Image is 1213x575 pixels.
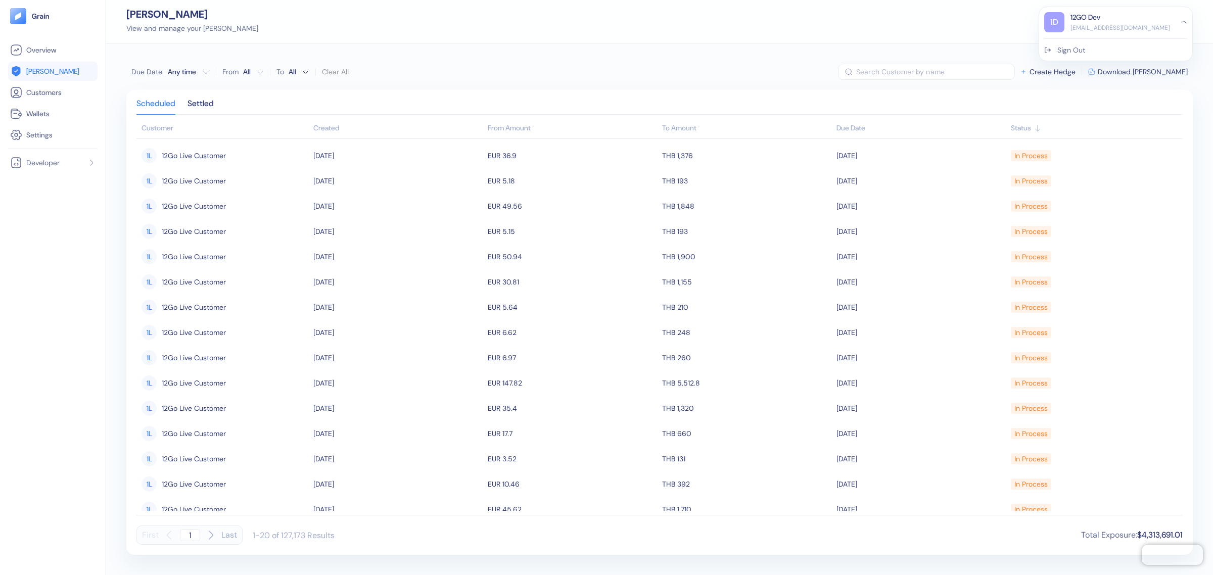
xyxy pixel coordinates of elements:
span: Overview [26,45,56,55]
div: Sort ascending [1011,123,1178,133]
div: Settled [188,100,214,114]
td: THB 1,376 [660,143,834,168]
td: [DATE] [311,497,485,522]
td: [DATE] [834,194,1008,219]
div: 1L [142,375,157,391]
div: 1L [142,426,157,441]
a: Settings [10,129,96,141]
td: [DATE] [834,168,1008,194]
td: EUR 10.46 [485,471,660,497]
div: In Process [1014,147,1048,164]
td: EUR 17.7 [485,421,660,446]
td: [DATE] [834,421,1008,446]
td: EUR 49.56 [485,194,660,219]
td: THB 1,900 [660,244,834,269]
span: 12Go Live Customer [162,299,226,316]
td: EUR 5.64 [485,295,660,320]
span: 12Go Live Customer [162,248,226,265]
label: To [276,68,284,75]
div: In Process [1014,299,1048,316]
td: [DATE] [834,497,1008,522]
td: [DATE] [311,219,485,244]
td: [DATE] [311,194,485,219]
td: [DATE] [834,345,1008,370]
button: Due Date:Any time [131,67,210,77]
td: THB 1,848 [660,194,834,219]
div: Total Exposure : [1081,529,1183,541]
td: THB 193 [660,219,834,244]
div: Scheduled [136,100,175,114]
div: 1L [142,350,157,365]
span: Developer [26,158,60,168]
span: 12Go Live Customer [162,223,226,240]
div: Sort ascending [313,123,483,133]
div: In Process [1014,273,1048,291]
td: EUR 36.9 [485,143,660,168]
td: THB 193 [660,168,834,194]
td: THB 1,155 [660,269,834,295]
input: Search Customer by name [856,64,1015,80]
td: [DATE] [311,244,485,269]
button: First [142,525,159,545]
a: Wallets [10,108,96,120]
div: In Process [1014,450,1048,467]
span: 12Go Live Customer [162,324,226,341]
div: In Process [1014,172,1048,189]
span: 12Go Live Customer [162,425,226,442]
span: 12Go Live Customer [162,374,226,392]
td: [DATE] [311,143,485,168]
div: In Process [1014,400,1048,417]
button: Last [221,525,237,545]
td: THB 210 [660,295,834,320]
td: EUR 50.94 [485,244,660,269]
span: Due Date : [131,67,164,77]
td: [DATE] [311,446,485,471]
td: THB 660 [660,421,834,446]
th: From Amount [485,119,660,139]
td: THB 1,710 [660,497,834,522]
div: In Process [1014,324,1048,341]
div: 1L [142,148,157,163]
td: THB 260 [660,345,834,370]
button: To [286,64,309,80]
td: [DATE] [834,269,1008,295]
button: From [241,64,264,80]
td: EUR 5.18 [485,168,660,194]
td: [DATE] [311,168,485,194]
button: Download [PERSON_NAME] [1088,68,1188,75]
td: [DATE] [311,320,485,345]
span: $4,313,691.01 [1137,530,1183,540]
td: THB 5,512.8 [660,370,834,396]
iframe: Chatra live chat [1142,545,1203,565]
span: Download [PERSON_NAME] [1098,68,1188,75]
div: Sort ascending [836,123,1006,133]
td: [DATE] [834,143,1008,168]
td: [DATE] [311,295,485,320]
div: [EMAIL_ADDRESS][DOMAIN_NAME] [1070,23,1170,32]
div: [PERSON_NAME] [126,9,258,19]
img: logo [31,13,50,20]
span: 12Go Live Customer [162,147,226,164]
td: EUR 147.82 [485,370,660,396]
span: Settings [26,130,53,140]
td: [DATE] [834,446,1008,471]
div: In Process [1014,425,1048,442]
a: [PERSON_NAME] [10,65,96,77]
div: Sign Out [1057,45,1085,56]
div: In Process [1014,475,1048,493]
td: THB 1,320 [660,396,834,421]
a: Customers [10,86,96,99]
span: 12Go Live Customer [162,450,226,467]
span: Customers [26,87,62,98]
td: EUR 3.52 [485,446,660,471]
label: From [222,68,239,75]
div: 1-20 of 127,173 Results [253,530,335,541]
span: 12Go Live Customer [162,198,226,215]
td: [DATE] [834,295,1008,320]
th: Customer [136,119,311,139]
div: 12GO Dev [1070,12,1100,23]
th: To Amount [660,119,834,139]
td: EUR 5.15 [485,219,660,244]
div: 1L [142,502,157,517]
span: 12Go Live Customer [162,349,226,366]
